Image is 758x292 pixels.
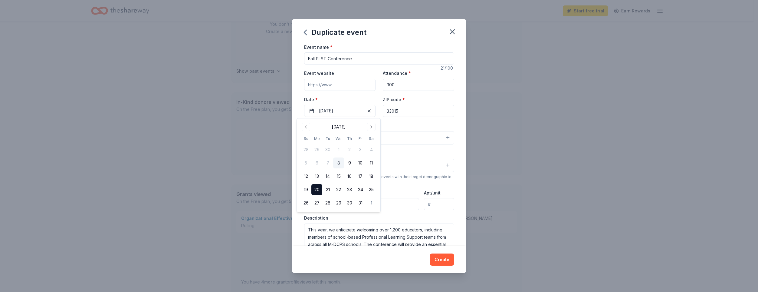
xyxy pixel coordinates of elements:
button: 13 [311,171,322,182]
button: 19 [300,184,311,195]
button: 11 [366,158,377,168]
th: Friday [355,135,366,142]
th: Monday [311,135,322,142]
label: Date [304,97,376,103]
button: 30 [344,197,355,208]
button: 27 [311,197,322,208]
button: 15 [333,171,344,182]
button: Go to next month [367,123,376,131]
button: 22 [333,184,344,195]
input: 20 [383,79,454,91]
th: Sunday [300,135,311,142]
input: # [424,198,454,210]
div: 21 /100 [441,65,454,72]
input: Spring Fundraiser [304,52,454,65]
div: Duplicate event [304,28,366,37]
button: 18 [366,171,377,182]
button: Go to previous month [302,123,310,131]
button: 16 [344,171,355,182]
div: [DATE] [332,123,346,131]
label: Event name [304,44,333,50]
th: Saturday [366,135,377,142]
button: Create [430,254,454,266]
button: 1 [366,197,377,208]
th: Wednesday [333,135,344,142]
button: 12 [300,171,311,182]
button: 31 [355,197,366,208]
button: 28 [322,197,333,208]
button: 25 [366,184,377,195]
label: Apt/unit [424,190,441,196]
button: 26 [300,197,311,208]
label: ZIP code [383,97,405,103]
label: Description [304,215,328,221]
label: Event website [304,70,334,76]
label: Attendance [383,70,411,76]
button: 24 [355,184,366,195]
th: Tuesday [322,135,333,142]
button: 14 [322,171,333,182]
button: 17 [355,171,366,182]
input: 12345 (U.S. only) [383,105,454,117]
button: 29 [333,197,344,208]
input: https://www... [304,79,376,91]
button: 20 [311,184,322,195]
button: 21 [322,184,333,195]
button: 8 [333,158,344,168]
button: [DATE] [304,105,376,117]
button: 9 [344,158,355,168]
th: Thursday [344,135,355,142]
button: 23 [344,184,355,195]
textarea: This year, we anticipate welcoming over 1,200 educators, including members of school-based Profes... [304,224,454,251]
button: 10 [355,158,366,168]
